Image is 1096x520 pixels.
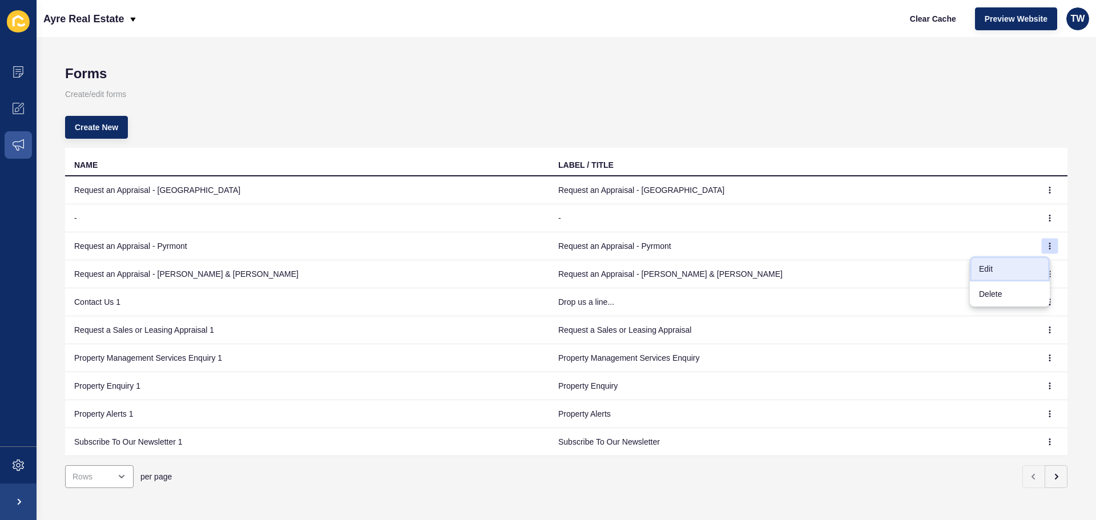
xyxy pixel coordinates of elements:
[549,316,1033,344] td: Request a Sales or Leasing Appraisal
[975,7,1057,30] button: Preview Website
[65,260,549,288] td: Request an Appraisal - [PERSON_NAME] & [PERSON_NAME]
[1071,13,1085,25] span: TW
[549,288,1033,316] td: Drop us a line...
[985,13,1047,25] span: Preview Website
[900,7,966,30] button: Clear Cache
[65,344,549,372] td: Property Management Services Enquiry 1
[549,260,1033,288] td: Request an Appraisal - [PERSON_NAME] & [PERSON_NAME]
[65,232,549,260] td: Request an Appraisal - Pyrmont
[549,428,1033,456] td: Subscribe To Our Newsletter
[65,465,134,488] div: open menu
[970,256,1050,281] a: Edit
[549,176,1033,204] td: Request an Appraisal - [GEOGRAPHIC_DATA]
[75,122,118,133] span: Create New
[65,82,1067,107] p: Create/edit forms
[65,428,549,456] td: Subscribe To Our Newsletter 1
[74,159,98,171] div: NAME
[140,471,172,482] span: per page
[910,13,956,25] span: Clear Cache
[970,281,1050,307] a: Delete
[549,204,1033,232] td: -
[549,232,1033,260] td: Request an Appraisal - Pyrmont
[65,316,549,344] td: Request a Sales or Leasing Appraisal 1
[558,159,614,171] div: LABEL / TITLE
[549,344,1033,372] td: Property Management Services Enquiry
[65,400,549,428] td: Property Alerts 1
[65,116,128,139] button: Create New
[549,372,1033,400] td: Property Enquiry
[65,176,549,204] td: Request an Appraisal - [GEOGRAPHIC_DATA]
[65,204,549,232] td: -
[65,66,1067,82] h1: Forms
[43,5,124,33] p: Ayre Real Estate
[65,372,549,400] td: Property Enquiry 1
[65,288,549,316] td: Contact Us 1
[549,400,1033,428] td: Property Alerts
